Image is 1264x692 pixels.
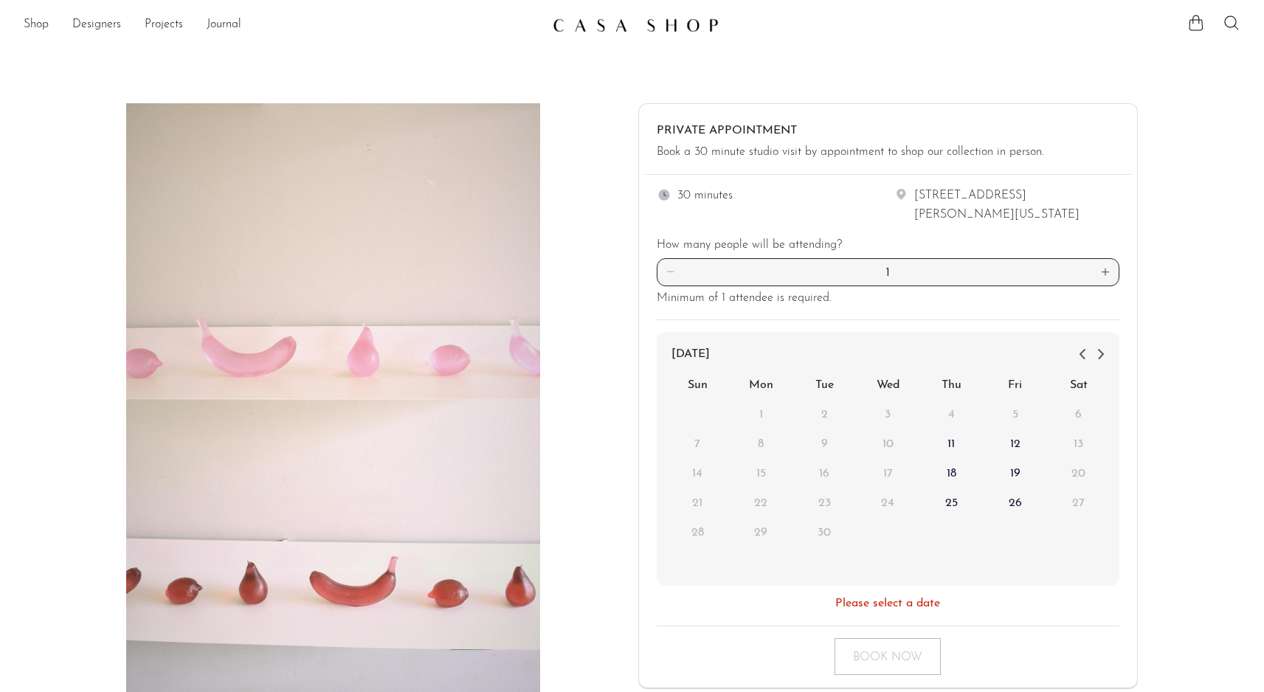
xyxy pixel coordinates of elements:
[1002,460,1029,487] span: 19
[729,370,792,400] div: Mon
[72,15,121,35] a: Designers
[24,13,541,38] ul: NEW HEADER MENU
[1002,431,1029,457] span: 12
[792,370,856,400] div: Tue
[657,143,1044,162] div: Book a 30 minute studio visit by appointment to shop our collection in person.
[24,13,541,38] nav: Desktop navigation
[938,460,964,487] span: 18
[677,187,733,206] div: 30 minutes
[657,122,797,141] div: Private Appointment
[145,15,183,35] a: Projects
[24,15,49,35] a: Shop
[835,595,940,614] div: Please select a date
[914,187,1119,224] div: [STREET_ADDRESS][PERSON_NAME][US_STATE]
[666,341,1111,367] div: [DATE]
[657,236,1119,255] div: How many people will be attending?
[984,370,1047,400] div: Fri
[938,490,964,516] span: 25
[938,431,964,457] span: 11
[207,15,241,35] a: Journal
[1002,490,1029,516] span: 26
[666,370,729,400] div: Sun
[856,370,919,400] div: Wed
[657,289,1119,308] div: Minimum of 1 attendee is required.
[1047,370,1111,400] div: Sat
[919,370,983,400] div: Thu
